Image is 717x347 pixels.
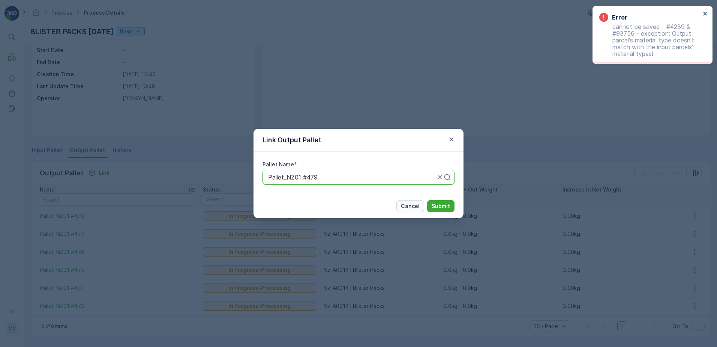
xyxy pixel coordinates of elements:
p: Submit [432,202,450,210]
label: Pallet Name [262,161,294,167]
p: cannot be saved - #4239 & #93756 - exception: Output parcel's material type doesn't match with th... [599,23,700,57]
p: Link Output Pallet [262,135,321,145]
p: Cancel [401,202,420,210]
h3: Error [612,13,627,22]
button: close [703,11,708,18]
button: Submit [427,200,454,212]
button: Cancel [396,200,424,212]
